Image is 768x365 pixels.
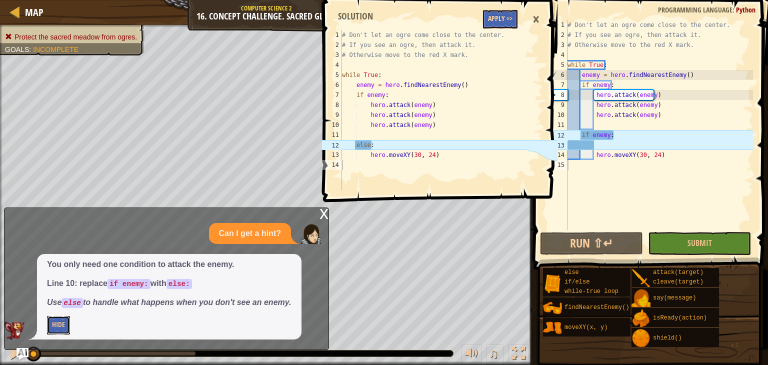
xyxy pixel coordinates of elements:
div: 6 [548,70,567,80]
div: Solution [333,10,378,23]
button: Hide [47,316,70,334]
div: 7 [547,80,567,90]
div: 10 [547,110,567,120]
button: Run ⇧↵ [540,232,643,255]
img: portrait.png [631,269,650,288]
div: 5 [547,60,567,70]
div: 1 [547,20,567,30]
span: : [29,45,33,53]
span: attack(target) [653,269,703,276]
button: Ctrl + P: Pause [5,344,25,365]
div: 4 [547,50,567,60]
span: isReady(action) [653,314,707,321]
div: 2 [547,30,567,40]
span: Incomplete [33,45,78,53]
span: Submit [687,237,712,248]
div: 5 [322,70,342,80]
span: Protect the sacred meadow from ogres. [14,33,137,41]
div: 8 [548,90,567,100]
span: shield() [653,334,682,341]
img: portrait.png [631,289,650,308]
div: 3 [547,40,567,50]
span: Map [25,5,43,19]
a: Map [20,5,43,19]
span: else [564,269,579,276]
em: Use to handle what happens when you don't see an enemy. [47,298,291,306]
div: 13 [547,140,567,150]
code: else: [166,279,192,289]
div: 3 [322,50,342,60]
span: findNearestEnemy() [564,304,629,311]
div: 13 [322,150,342,160]
span: cleave(target) [653,278,703,285]
div: 2 [322,40,342,50]
div: × [527,8,544,31]
img: portrait.png [631,329,650,348]
button: Ask AI [16,348,28,360]
div: 14 [322,160,342,170]
img: AI [4,321,24,339]
div: 10 [322,120,342,130]
div: 8 [322,100,342,110]
img: Player [301,224,321,244]
div: 9 [547,100,567,110]
span: moveXY(x, y) [564,324,607,331]
span: if/else [564,278,589,285]
div: 11 [322,130,342,140]
div: 1 [322,30,342,40]
div: 12 [322,140,342,150]
code: if enemy: [107,279,150,289]
li: Protect the sacred meadow from ogres. [5,32,137,42]
div: 6 [322,80,342,90]
span: say(message) [653,294,696,301]
span: Programming language [658,5,732,14]
p: You only need one condition to attack the enemy. [47,259,291,270]
span: : [732,5,736,14]
code: else [61,298,83,308]
div: 11 [547,120,567,130]
div: 4 [322,60,342,70]
div: 7 [322,90,342,100]
p: Line 10: replace with [47,278,291,289]
div: 14 [547,150,567,160]
div: 15 [547,160,567,170]
div: 12 [547,130,567,140]
p: Can I get a hint? [219,228,281,239]
button: Apply => [483,10,517,28]
img: portrait.png [631,309,650,328]
div: 9 [322,110,342,120]
button: Submit [648,232,751,255]
span: while-true loop [564,288,618,295]
span: Python [736,5,755,14]
span: Goals [5,45,29,53]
